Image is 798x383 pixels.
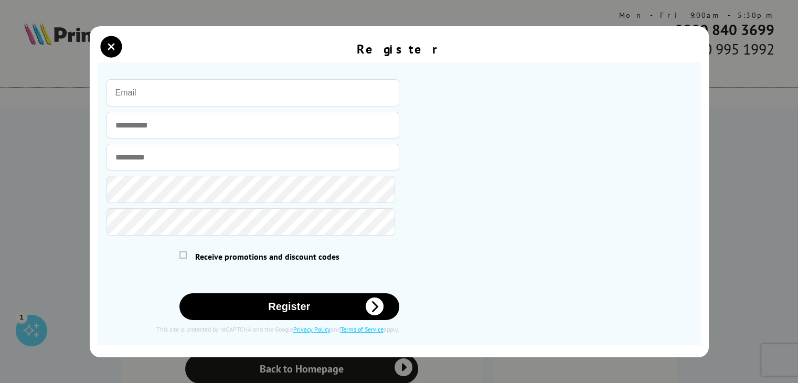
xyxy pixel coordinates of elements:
[341,325,384,333] a: Terms of Service
[179,293,399,320] button: Register
[195,251,339,262] span: Receive promotions and discount codes
[357,41,441,57] div: Register
[107,79,399,107] input: Email
[103,39,119,55] button: close modal
[293,325,331,333] a: Privacy Policy
[107,325,399,333] div: This site is protected by reCAPTCHA and the Google and apply.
